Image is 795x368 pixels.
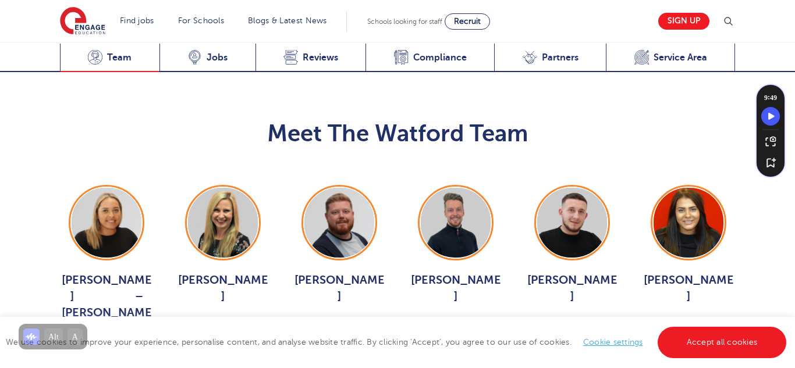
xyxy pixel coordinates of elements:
[120,16,154,25] a: Find jobs
[303,52,338,63] span: Reviews
[526,272,619,305] span: [PERSON_NAME]
[188,188,258,258] img: Bridget Hicks
[207,52,228,63] span: Jobs
[60,7,105,36] img: Engage Education
[6,338,789,346] span: We use cookies to improve your experience, personalise content, and analyse website traffic. By c...
[60,120,735,148] h2: Meet The Watford Team
[658,13,709,30] a: Sign up
[654,188,723,263] img: Elisha Grillo
[445,13,490,30] a: Recruit
[542,52,578,63] span: Partners
[583,338,643,346] a: Cookie settings
[365,44,494,72] a: Compliance
[642,272,735,305] span: [PERSON_NAME]
[178,16,224,25] a: For Schools
[537,188,607,264] img: Lenny Farhall
[293,185,386,331] a: [PERSON_NAME] View Jobs >
[255,44,366,72] a: Reviews
[293,272,386,305] span: [PERSON_NAME]
[107,52,132,63] span: Team
[494,44,606,72] a: Partners
[526,185,619,331] a: [PERSON_NAME] View Jobs >
[642,185,735,331] a: [PERSON_NAME] View Jobs >
[72,188,141,258] img: Hadleigh Thomas – Moore
[159,44,255,72] a: Jobs
[654,52,707,63] span: Service Area
[176,185,269,331] a: [PERSON_NAME] View Jobs >
[413,52,467,63] span: Compliance
[409,185,502,331] a: [PERSON_NAME] View Jobs >
[658,327,787,358] a: Accept all cookies
[304,188,374,258] img: Charlie Muir
[60,44,159,72] a: Team
[60,272,153,337] span: [PERSON_NAME] – [PERSON_NAME]
[606,44,735,72] a: Service Area
[176,272,269,305] span: [PERSON_NAME]
[367,17,442,26] span: Schools looking for staff
[409,272,502,305] span: [PERSON_NAME]
[421,188,491,258] img: Craig Manley
[248,16,327,25] a: Blogs & Latest News
[60,185,153,364] a: [PERSON_NAME] – [PERSON_NAME] View Jobs >
[454,17,481,26] span: Recruit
